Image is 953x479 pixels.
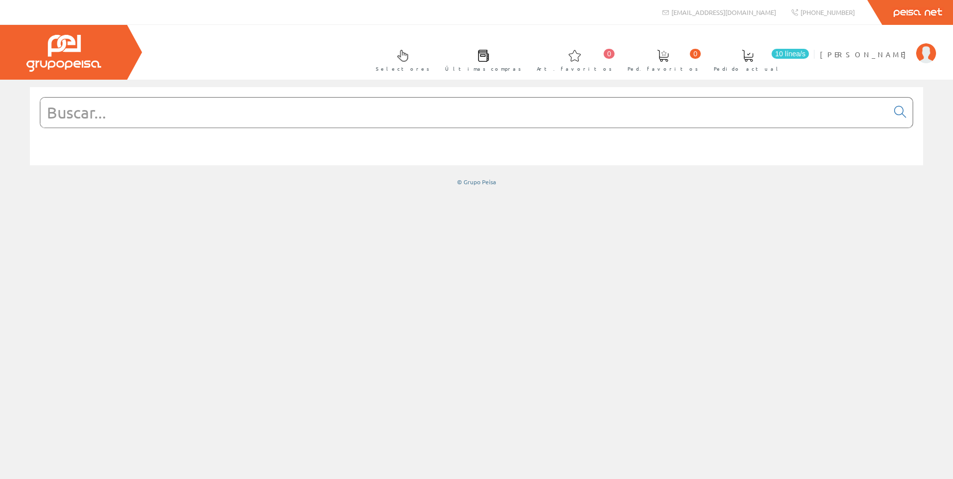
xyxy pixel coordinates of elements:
a: Selectores [366,41,435,78]
input: Buscar... [40,98,888,127]
a: [PERSON_NAME] [820,41,936,51]
span: [PERSON_NAME] [820,49,911,59]
span: [PHONE_NUMBER] [800,8,855,16]
span: 0 [690,49,701,59]
span: [EMAIL_ADDRESS][DOMAIN_NAME] [671,8,776,16]
div: © Grupo Peisa [30,178,923,186]
span: 0 [604,49,615,59]
span: Art. favoritos [537,64,612,74]
span: Selectores [376,64,430,74]
img: Grupo Peisa [26,35,101,72]
span: Ped. favoritos [628,64,698,74]
span: Pedido actual [714,64,782,74]
span: 10 línea/s [772,49,809,59]
span: Últimas compras [445,64,521,74]
a: Últimas compras [435,41,526,78]
a: 10 línea/s Pedido actual [704,41,811,78]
